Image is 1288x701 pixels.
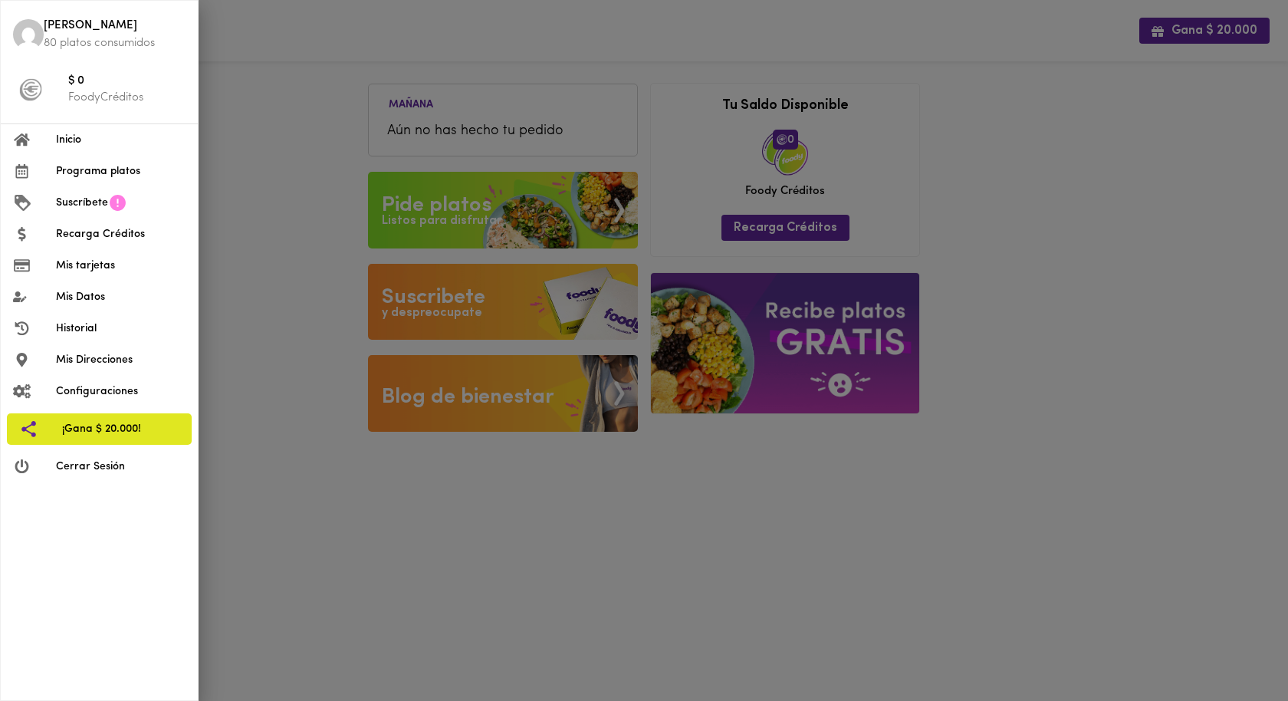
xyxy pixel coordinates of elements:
[56,195,108,211] span: Suscríbete
[56,226,186,242] span: Recarga Créditos
[56,352,186,368] span: Mis Direcciones
[56,383,186,400] span: Configuraciones
[68,73,186,91] span: $ 0
[1199,612,1273,686] iframe: Messagebird Livechat Widget
[62,421,179,437] span: ¡Gana $ 20.000!
[19,78,42,101] img: foody-creditos-black.png
[56,132,186,148] span: Inicio
[44,35,186,51] p: 80 platos consumidos
[56,289,186,305] span: Mis Datos
[56,258,186,274] span: Mis tarjetas
[44,18,186,35] span: [PERSON_NAME]
[56,163,186,179] span: Programa platos
[56,459,186,475] span: Cerrar Sesión
[56,321,186,337] span: Historial
[68,90,186,106] p: FoodyCréditos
